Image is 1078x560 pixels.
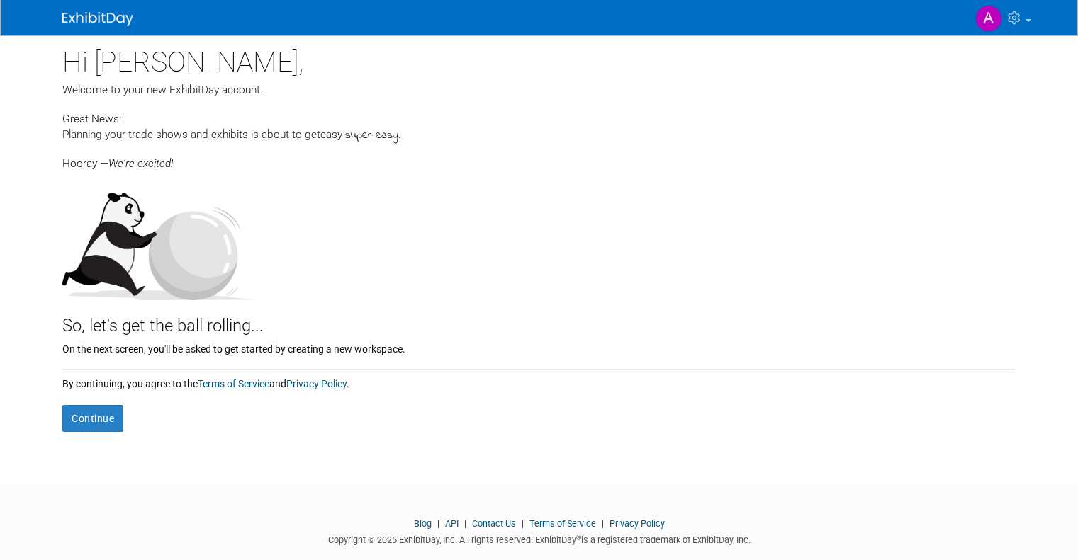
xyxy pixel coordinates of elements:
[461,518,470,529] span: |
[975,5,1002,32] img: Abby Prater
[445,518,459,529] a: API
[62,35,1016,82] div: Hi [PERSON_NAME],
[198,378,269,389] a: Terms of Service
[62,405,123,432] button: Continue
[62,370,1016,391] div: By continuing, you agree to the and .
[434,518,443,529] span: |
[62,338,1016,356] div: On the next screen, you'll be asked to get started by creating a new workspace.
[610,518,665,529] a: Privacy Policy
[62,110,1016,127] div: Great News:
[62,144,1016,171] div: Hooray —
[62,127,1016,144] div: Planning your trade shows and exhibits is about to get .
[286,378,347,389] a: Privacy Policy
[576,534,581,542] sup: ®
[414,518,432,529] a: Blog
[108,157,173,170] span: We're excited!
[345,127,398,144] span: super-easy
[320,128,342,141] span: easy
[62,300,1016,338] div: So, let's get the ball rolling...
[518,518,527,529] span: |
[529,518,596,529] a: Terms of Service
[62,82,1016,98] div: Welcome to your new ExhibitDay account.
[62,12,133,26] img: ExhibitDay
[598,518,607,529] span: |
[472,518,516,529] a: Contact Us
[62,178,254,300] img: Let's get the ball rolling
